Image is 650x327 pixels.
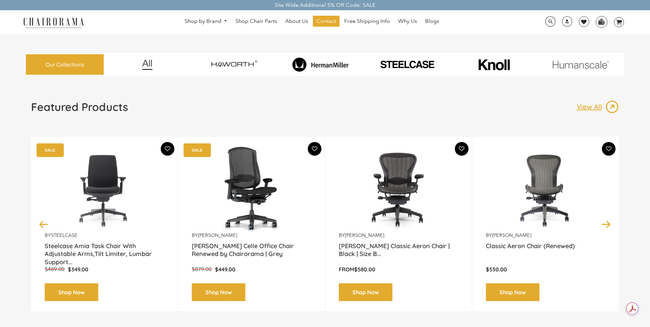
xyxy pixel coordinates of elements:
a: Herman Miller Celle Office Chair Renewed by Chairorama | Grey - chairorama Herman Miller Celle Of... [192,147,311,232]
a: Classic Aeron Chair (Renewed) [486,242,605,259]
a: Blogs [422,16,443,27]
a: Shop by Brand [181,16,231,27]
span: Blogs [425,18,439,25]
a: Why Us [395,16,420,27]
span: Shop Chair Parts [235,18,277,25]
a: [PERSON_NAME] [492,232,531,238]
a: [PERSON_NAME] Celle Office Chair Renewed by Chairorama | Grey [192,242,311,259]
button: Previous [38,218,50,230]
button: Add To Wishlist [455,142,468,156]
button: Add To Wishlist [161,142,174,156]
p: by [339,232,458,239]
a: Featured Products [31,100,128,119]
a: About Us [282,16,312,27]
text: SALE [45,148,55,152]
a: Herman Miller Classic Aeron Chair | Black | Size B (Renewed) - chairorama Herman Miller Classic A... [339,147,458,232]
text: SALE [192,148,202,152]
span: About Us [285,18,308,25]
a: Our Collections [26,54,104,75]
span: $530.00 [486,266,507,273]
span: $580.00 [354,266,375,273]
img: PHOTO-2024-07-09-00-53-10-removebg-preview.png [365,59,449,70]
img: image_11.png [539,60,622,69]
p: by [192,232,311,239]
span: $449.00 [215,266,235,273]
img: chairorama [19,16,88,28]
a: [PERSON_NAME] [345,232,384,238]
button: Next [600,218,612,230]
img: image_7_14f0750b-d084-457f-979a-a1ab9f6582c4.png [192,55,276,74]
img: image_8_173eb7e0-7579-41b4-bc8e-4ba0b8ba93e8.png [279,57,362,72]
span: Free Shipping Info [344,18,390,25]
span: Why Us [398,18,417,25]
img: WhatsApp_Image_2024-07-12_at_16.23.01.webp [596,16,607,27]
a: Shop Now [192,283,245,301]
p: View All [577,102,605,111]
img: image_13.png [605,100,619,114]
img: Classic Aeron Chair (Renewed) - chairorama [486,147,605,232]
img: Herman Miller Celle Office Chair Renewed by Chairorama | Grey - chairorama [192,147,311,232]
span: Contact [316,18,336,25]
span: $489.00 [45,266,64,272]
span: $349.00 [68,266,88,273]
p: by [45,232,164,239]
a: Steelcase [51,232,77,238]
a: Contact [313,16,340,27]
a: Shop Now [486,283,539,301]
h1: Featured Products [31,100,128,114]
a: Shop Now [339,283,392,301]
iframe: Tidio Chat [615,283,647,315]
a: Steelcase Amia Task Chair With Adjustable Arms,Tilt Limiter, Lumbar Support... [45,242,164,259]
img: Amia Chair by chairorama.com [45,147,164,232]
p: From [339,266,458,273]
img: image_12.png [128,59,166,70]
img: image_10_1.png [463,58,525,71]
a: [PERSON_NAME] Classic Aeron Chair | Black | Size B... [339,242,458,259]
a: Classic Aeron Chair (Renewed) - chairorama Classic Aeron Chair (Renewed) - chairorama [486,147,605,232]
nav: DesktopNavigation [117,16,507,28]
button: Add To Wishlist [308,142,321,156]
a: Amia Chair by chairorama.com Renewed Amia Chair chairorama.com [45,147,164,232]
button: Add To Wishlist [602,142,616,156]
p: by [486,232,605,239]
a: Shop Now [45,283,98,301]
a: [PERSON_NAME] [198,232,237,238]
span: $879.00 [192,266,212,272]
a: Free Shipping Info [341,16,393,27]
img: Herman Miller Classic Aeron Chair | Black | Size B (Renewed) - chairorama [339,147,458,232]
a: View All [577,100,619,114]
a: Shop Chair Parts [232,16,280,27]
